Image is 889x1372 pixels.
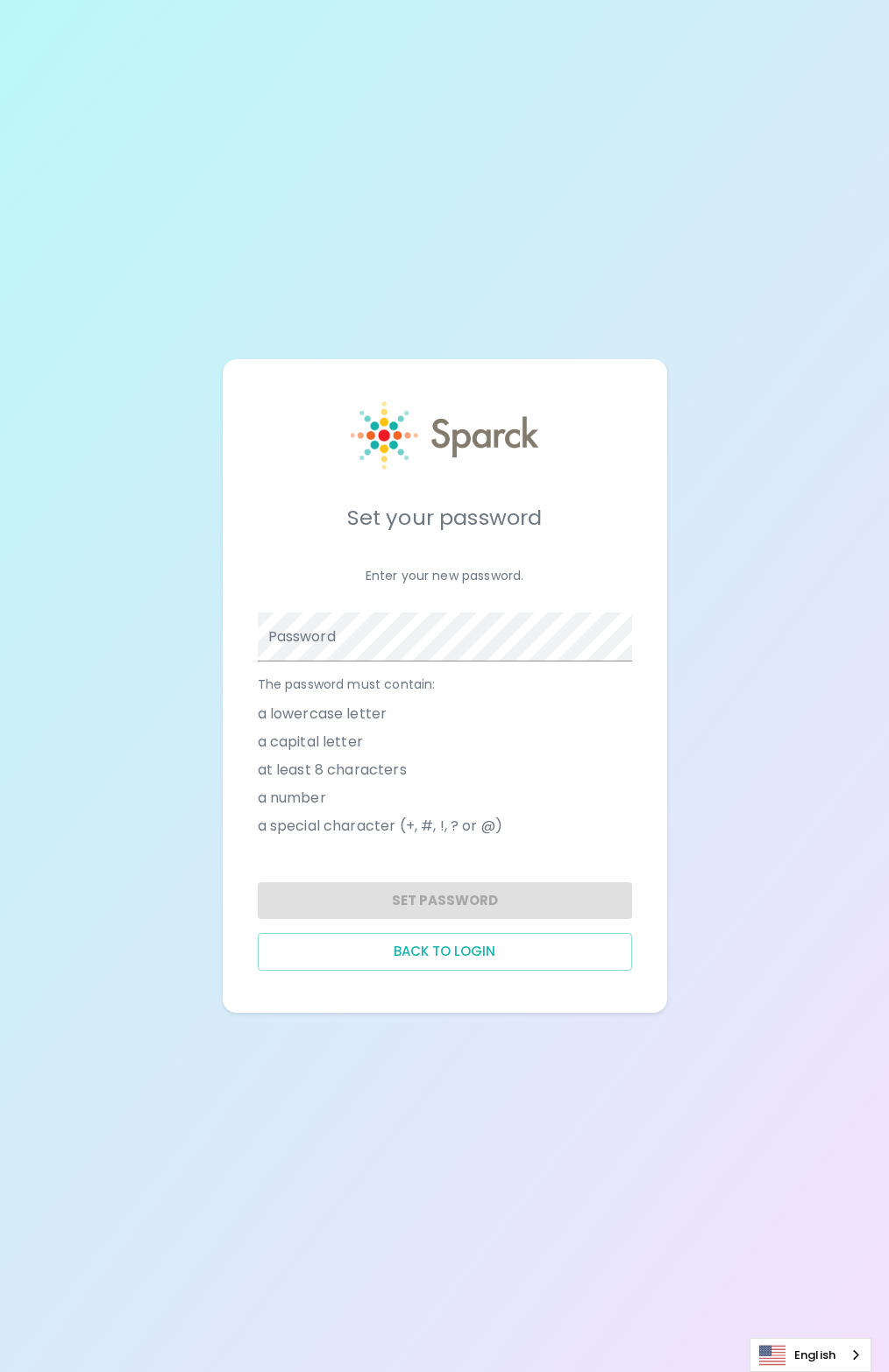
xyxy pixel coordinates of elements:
p: The password must contain: [258,675,632,693]
p: Enter your new password. [258,567,632,584]
img: Sparck logo [351,401,538,470]
span: a special character (+, #, !, ? or @) [258,816,503,837]
span: a lowercase letter [258,704,388,725]
span: a number [258,788,326,809]
h5: Set your password [258,504,632,532]
aside: Language selected: English [750,1338,871,1372]
span: a capital letter [258,732,363,753]
button: Back to login [258,933,632,970]
span: at least 8 characters [258,760,407,781]
a: English [750,1339,871,1371]
div: Language [750,1338,871,1372]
